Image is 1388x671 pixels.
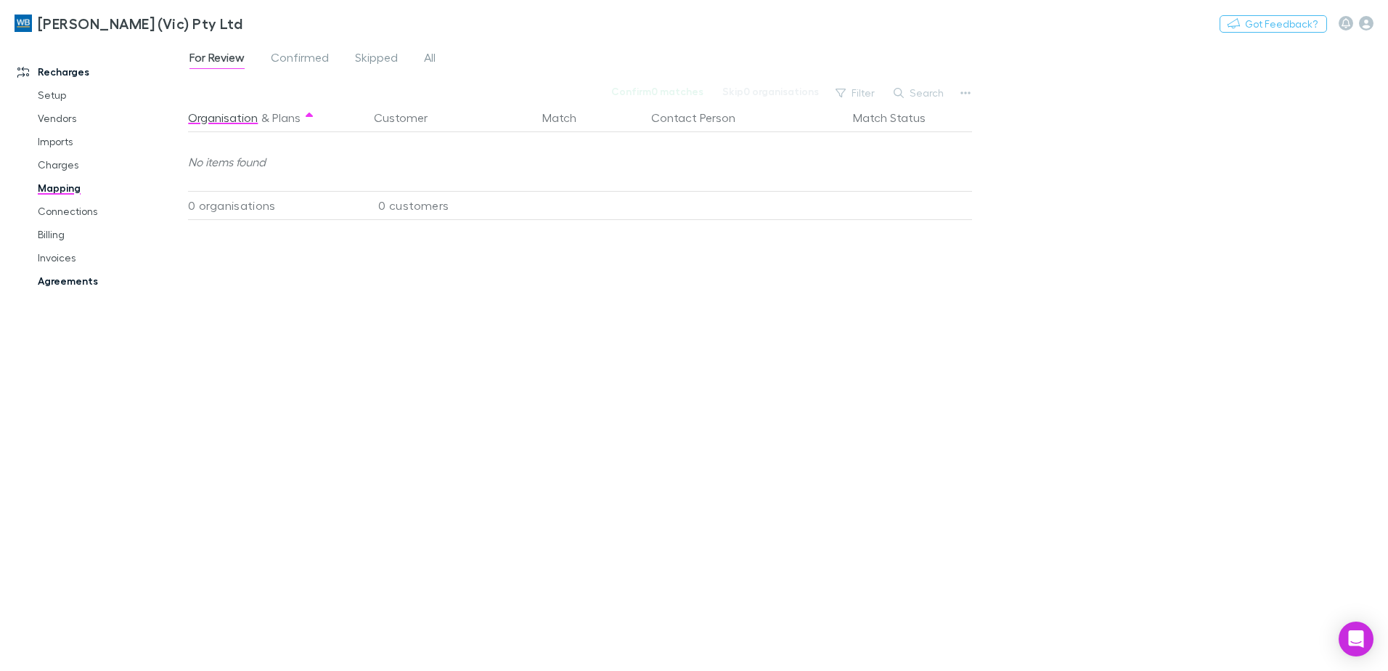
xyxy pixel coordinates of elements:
button: Contact Person [651,103,753,132]
span: For Review [189,50,245,69]
div: 0 organisations [188,191,362,220]
button: Organisation [188,103,258,132]
a: Agreements [23,269,196,293]
a: Mapping [23,176,196,200]
button: Filter [828,84,883,102]
button: Plans [272,103,301,132]
a: Setup [23,84,196,107]
a: Charges [23,153,196,176]
button: Search [886,84,952,102]
span: All [424,50,436,69]
button: Match Status [853,103,943,132]
a: Invoices [23,246,196,269]
button: Customer [374,103,445,132]
div: 0 customers [362,191,536,220]
button: Skip0 organisations [713,83,828,100]
h3: [PERSON_NAME] (Vic) Pty Ltd [38,15,242,32]
img: William Buck (Vic) Pty Ltd's Logo [15,15,32,32]
button: Confirm0 matches [602,83,713,100]
div: No items found [188,133,964,191]
span: Confirmed [271,50,329,69]
div: Open Intercom Messenger [1339,622,1373,656]
button: Match [542,103,594,132]
a: Vendors [23,107,196,130]
a: [PERSON_NAME] (Vic) Pty Ltd [6,6,251,41]
button: Got Feedback? [1220,15,1327,33]
span: Skipped [355,50,398,69]
a: Billing [23,223,196,246]
a: Imports [23,130,196,153]
a: Connections [23,200,196,223]
div: & [188,103,356,132]
a: Recharges [3,60,196,84]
